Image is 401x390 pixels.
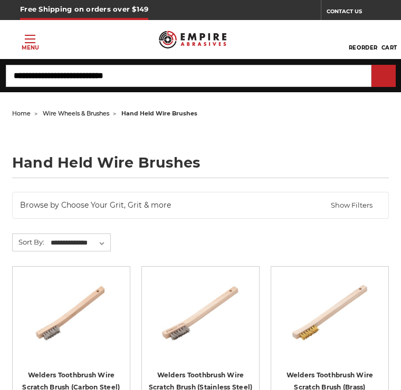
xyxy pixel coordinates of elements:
span: Browse by Choose Your Grit, Grit & more [20,200,231,211]
a: Brass Welders Toothbrush [275,270,385,380]
a: Reorder [349,28,378,51]
a: Carbon Steel Welders Toothbrush [16,270,126,380]
span: hand held wire brushes [121,110,197,117]
img: Brass Welders Toothbrush [288,270,372,355]
span: Reorder [349,44,378,51]
span: Toggle menu [25,38,35,40]
a: Stainless Steel Welders Toothbrush [146,270,255,380]
label: Sort By: [13,234,44,250]
a: CONTACT US [327,5,381,20]
p: Menu [22,44,39,52]
a: Browse by Choose Your Grit, Grit & more Show Filters [12,192,389,219]
select: Sort By: [49,235,110,251]
a: home [12,110,31,117]
input: Submit [373,66,394,87]
img: Empire Abrasives [159,26,226,53]
a: Cart [381,28,397,51]
img: Carbon Steel Welders Toothbrush [29,270,113,355]
span: Show Filters [331,200,381,211]
a: wire wheels & brushes [43,110,109,117]
img: Stainless Steel Welders Toothbrush [158,270,243,355]
h1: hand held wire brushes [12,155,389,178]
span: Cart [381,44,397,51]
